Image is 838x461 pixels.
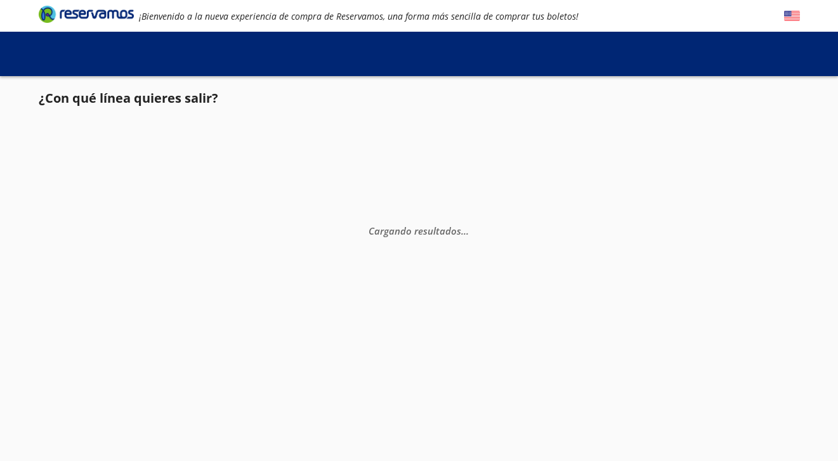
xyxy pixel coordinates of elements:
span: . [464,224,466,237]
p: ¿Con qué línea quieres salir? [39,89,218,108]
button: English [784,8,800,24]
i: Brand Logo [39,4,134,23]
em: Cargando resultados [369,224,469,237]
a: Brand Logo [39,4,134,27]
span: . [466,224,469,237]
em: ¡Bienvenido a la nueva experiencia de compra de Reservamos, una forma más sencilla de comprar tus... [139,10,579,22]
span: . [461,224,464,237]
